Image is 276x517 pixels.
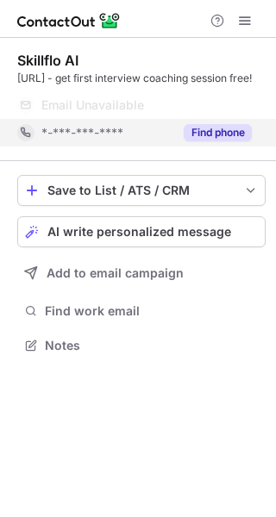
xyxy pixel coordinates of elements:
span: Email Unavailable [41,97,144,113]
button: save-profile-one-click [17,175,266,206]
span: Find work email [45,303,259,319]
div: [URL] - get first interview coaching session free! [17,71,266,86]
img: ContactOut v5.3.10 [17,10,121,31]
span: AI write personalized message [47,225,231,239]
button: Find work email [17,299,266,323]
span: Add to email campaign [47,266,184,280]
span: Notes [45,338,259,353]
button: AI write personalized message [17,216,266,247]
button: Add to email campaign [17,258,266,289]
button: Notes [17,333,266,358]
button: Reveal Button [184,124,252,141]
div: Skillflo AI [17,52,78,69]
div: Save to List / ATS / CRM [47,184,235,197]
